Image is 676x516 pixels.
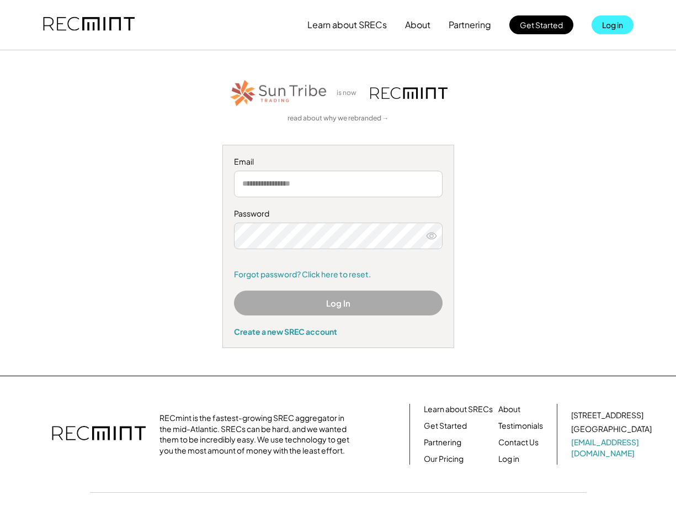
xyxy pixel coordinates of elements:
[234,208,443,219] div: Password
[449,14,491,36] button: Partnering
[234,327,443,336] div: Create a new SREC account
[498,404,520,415] a: About
[424,437,461,448] a: Partnering
[52,415,146,454] img: recmint-logotype%403x.png
[159,413,355,456] div: RECmint is the fastest-growing SREC aggregator in the mid-Atlantic. SRECs can be hard, and we wan...
[571,410,643,421] div: [STREET_ADDRESS]
[592,15,634,34] button: Log in
[234,156,443,167] div: Email
[571,437,654,459] a: [EMAIL_ADDRESS][DOMAIN_NAME]
[424,454,464,465] a: Our Pricing
[234,291,443,315] button: Log In
[571,424,652,435] div: [GEOGRAPHIC_DATA]
[234,269,443,280] a: Forgot password? Click here to reset.
[424,420,467,431] a: Get Started
[229,78,328,108] img: STT_Horizontal_Logo%2B-%2BColor.png
[424,404,493,415] a: Learn about SRECs
[307,14,387,36] button: Learn about SRECs
[509,15,573,34] button: Get Started
[334,88,365,98] div: is now
[498,420,543,431] a: Testimonials
[43,6,135,44] img: recmint-logotype%403x.png
[405,14,430,36] button: About
[370,87,448,99] img: recmint-logotype%403x.png
[498,454,519,465] a: Log in
[498,437,539,448] a: Contact Us
[288,114,389,123] a: read about why we rebranded →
